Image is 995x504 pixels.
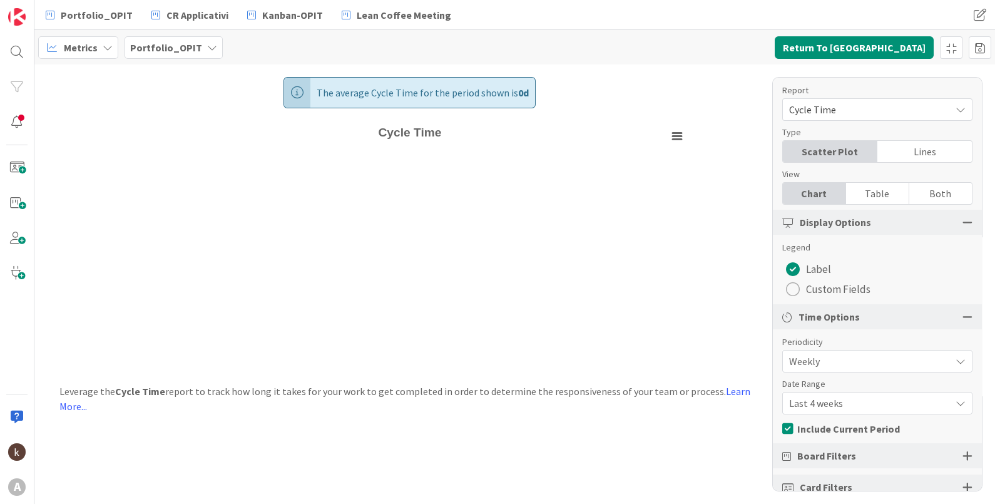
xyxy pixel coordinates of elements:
a: Portfolio_OPIT [38,4,140,26]
div: Type [782,126,960,139]
button: Label [782,259,835,279]
div: Leverage the report to track how long it takes for your work to get completed in order to determi... [34,384,785,414]
img: Visit kanbanzone.com [8,8,26,26]
b: Portfolio_OPIT [130,41,202,54]
span: Custom Fields [806,280,870,299]
span: Portfolio_OPIT [61,8,133,23]
div: A [8,478,26,496]
a: Lean Coffee Meeting [334,4,459,26]
div: Both [909,183,972,204]
span: Metrics [64,40,98,55]
div: View [782,168,960,181]
button: Include Current Period [782,419,900,438]
span: Include Current Period [797,419,900,438]
span: Time Options [799,309,860,324]
b: Cycle Time [115,385,165,398]
div: Report [782,84,960,97]
a: CR Applicativi [144,4,236,26]
button: Return To [GEOGRAPHIC_DATA] [775,36,934,59]
span: Kanban-OPIT [262,8,323,23]
button: Custom Fields [782,279,874,299]
div: Scatter Plot [783,141,877,162]
div: Periodicity [782,336,960,349]
span: The average Cycle Time for the period shown is [317,78,529,108]
span: Cycle Time [789,101,944,118]
img: kh [8,443,26,461]
a: Kanban-OPIT [240,4,330,26]
text: Cycle Time [378,126,441,139]
svg: Cycle Time [128,121,691,371]
span: Lean Coffee Meeting [357,8,451,23]
span: CR Applicativi [166,8,228,23]
div: Table [846,183,909,204]
span: Last 4 weeks [789,394,944,412]
span: Display Options [800,215,871,230]
div: Lines [877,141,972,162]
b: 0d [518,86,529,99]
span: Label [806,260,831,279]
div: Legend [782,241,972,254]
div: Chart [783,183,846,204]
span: Board Filters [797,448,856,463]
span: Card Filters [800,480,852,495]
div: Date Range [782,378,960,391]
span: Weekly [789,352,944,370]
